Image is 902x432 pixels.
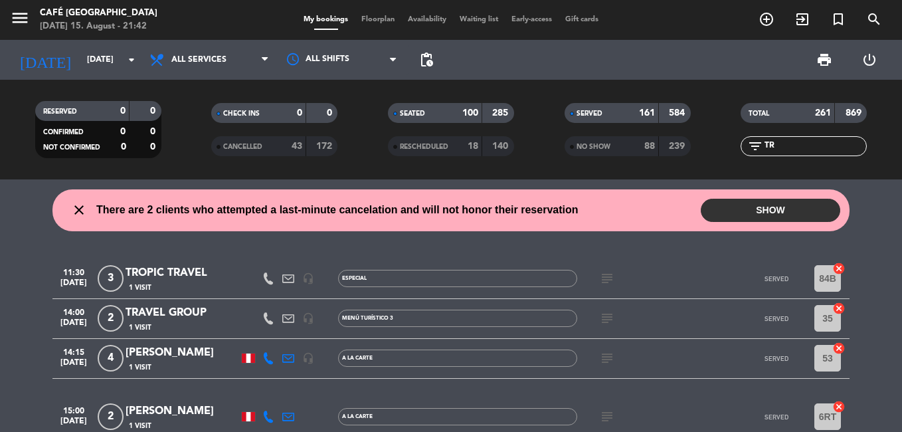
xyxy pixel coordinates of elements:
input: Filter by name... [763,139,866,154]
span: All services [171,55,226,64]
i: subject [599,270,615,286]
strong: 0 [297,108,302,118]
i: arrow_drop_down [124,52,139,68]
i: menu [10,8,30,28]
span: A la Carte [342,414,373,419]
span: print [816,52,832,68]
span: 1 Visit [129,322,151,333]
span: SERVED [765,355,788,362]
i: cancel [832,302,846,315]
span: NOT CONFIRMED [43,144,100,151]
i: [DATE] [10,45,80,74]
span: SERVED [765,315,788,322]
i: subject [599,409,615,425]
strong: 239 [669,142,687,151]
strong: 0 [150,106,158,116]
span: CANCELLED [223,144,262,150]
strong: 161 [639,108,655,118]
strong: 140 [492,142,511,151]
div: [DATE] 15. August - 21:42 [40,20,157,33]
button: SERVED [743,403,810,430]
span: SEATED [400,110,425,117]
span: There are 2 clients who attempted a last-minute cancelation and will not honor their reservation [96,201,579,219]
span: Waiting list [453,16,505,23]
span: 14:15 [57,344,90,359]
strong: 0 [150,142,158,152]
span: 1 Visit [129,282,151,293]
i: power_settings_new [861,52,877,68]
span: 4 [98,345,124,372]
i: headset_mic [302,352,314,364]
span: 2 [98,305,124,332]
span: A la Carte [342,356,373,361]
i: turned_in_not [830,11,846,27]
div: LOG OUT [847,40,892,80]
div: [PERSON_NAME] [126,403,238,420]
span: 3 [98,265,124,292]
strong: 88 [644,142,655,151]
strong: 18 [468,142,478,151]
strong: 0 [150,127,158,136]
span: TOTAL [749,110,769,117]
button: SERVED [743,305,810,332]
span: [DATE] [57,417,90,432]
div: TRAVEL GROUP [126,304,238,322]
span: 11:30 [57,264,90,279]
i: filter_list [747,138,763,154]
i: cancel [832,400,846,413]
i: exit_to_app [794,11,810,27]
strong: 0 [120,106,126,116]
span: 15:00 [57,402,90,417]
strong: 0 [327,108,335,118]
div: TROPIC TRAVEL [126,265,238,282]
span: pending_actions [418,52,434,68]
strong: 172 [316,142,335,151]
span: [DATE] [57,318,90,334]
span: RESCHEDULED [400,144,448,150]
span: SERVED [765,275,788,282]
i: close [71,202,87,218]
span: [DATE] [57,358,90,374]
span: 1 Visit [129,421,151,431]
strong: 584 [669,108,687,118]
span: Especial [342,276,367,281]
span: My bookings [297,16,355,23]
strong: 869 [846,108,864,118]
div: Café [GEOGRAPHIC_DATA] [40,7,157,20]
span: CHECK INS [223,110,260,117]
span: Gift cards [559,16,605,23]
strong: 43 [292,142,302,151]
span: CONFIRMED [43,129,84,136]
strong: 0 [121,142,126,152]
strong: 261 [815,108,831,118]
i: cancel [832,342,846,355]
i: subject [599,350,615,366]
i: headset_mic [302,272,314,284]
button: SERVED [743,345,810,372]
span: Floorplan [355,16,401,23]
i: headset_mic [302,312,314,324]
span: 2 [98,403,124,430]
span: Availability [401,16,453,23]
span: NO SHOW [577,144,610,150]
span: [DATE] [57,278,90,294]
button: menu [10,8,30,33]
span: SERVED [577,110,602,117]
button: SHOW [701,199,840,222]
span: SERVED [765,413,788,421]
span: 1 Visit [129,362,151,373]
strong: 100 [462,108,478,118]
button: SERVED [743,265,810,292]
i: search [866,11,882,27]
i: subject [599,310,615,326]
i: cancel [832,262,846,275]
span: Early-access [505,16,559,23]
i: add_circle_outline [759,11,774,27]
span: 14:00 [57,304,90,319]
span: Menú turístico 3 [342,316,393,321]
span: RESERVED [43,108,77,115]
strong: 0 [120,127,126,136]
div: [PERSON_NAME] [126,344,238,362]
strong: 285 [492,108,511,118]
